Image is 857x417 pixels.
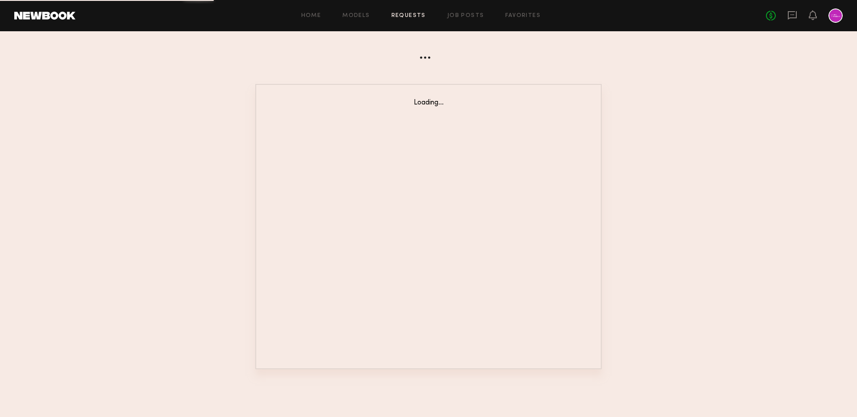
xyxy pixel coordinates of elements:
a: Requests [391,13,426,19]
a: Job Posts [447,13,484,19]
div: ... [255,38,602,63]
div: Loading... [274,99,583,107]
a: Models [342,13,370,19]
a: Favorites [505,13,541,19]
a: Home [301,13,321,19]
